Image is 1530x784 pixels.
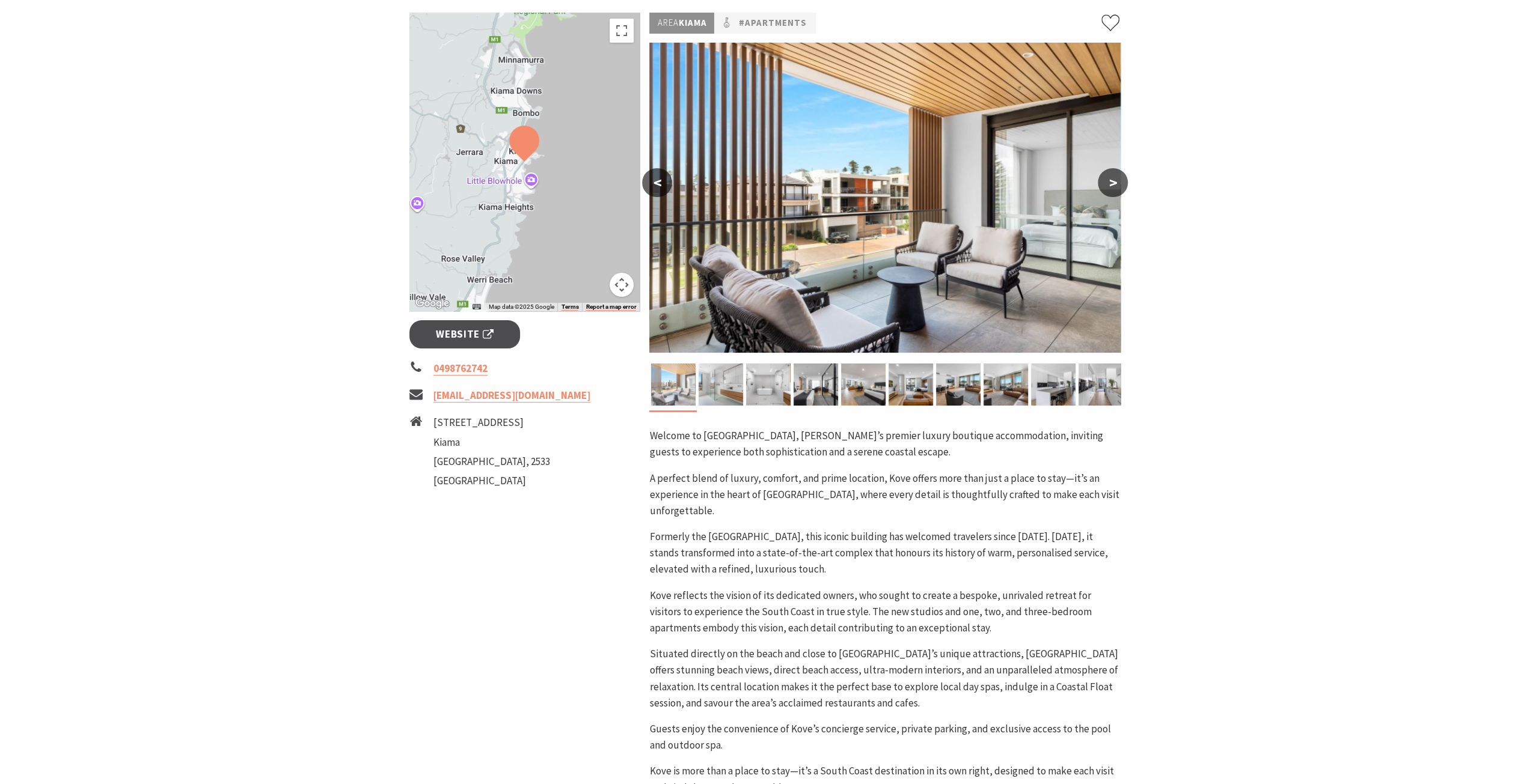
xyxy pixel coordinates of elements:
[433,473,550,489] li: [GEOGRAPHIC_DATA]
[488,303,554,310] span: Map data ©2025 Google
[657,17,678,28] span: Area
[433,362,488,375] a: 0498762742
[649,721,1121,753] p: Guests enjoy the convenience of Kove’s concierge service, private parking, and exclusive access t...
[738,16,806,31] a: #Apartments
[649,588,1121,637] p: Kove reflects the vision of its dedicated owners, who sought to create a bespoke, unrivaled retre...
[586,303,636,311] a: Report a map error
[436,326,494,342] span: Website
[649,470,1121,520] p: A perfect blend of luxury, comfort, and prime location, Kove offers more than just a place to sta...
[610,19,634,43] button: Toggle fullscreen view
[1098,168,1128,197] button: >
[433,434,550,451] li: Kiama
[412,296,452,311] a: Open this area in Google Maps (opens a new window)
[649,428,1121,460] p: Welcome to [GEOGRAPHIC_DATA], [PERSON_NAME]’s premier luxury boutique accommodation, inviting gue...
[433,454,550,470] li: [GEOGRAPHIC_DATA], 2533
[473,303,481,311] button: Keyboard shortcuts
[561,303,578,311] a: Terms (opens in new tab)
[649,646,1121,711] p: Situated directly on the beach and close to [GEOGRAPHIC_DATA]’s unique attractions, [GEOGRAPHIC_D...
[649,13,714,34] p: Kiama
[433,415,550,431] li: [STREET_ADDRESS]
[649,529,1121,578] p: Formerly the [GEOGRAPHIC_DATA], this iconic building has welcomed travelers since [DATE]. [DATE],...
[412,296,452,311] img: Google
[409,320,521,348] a: Website
[433,389,590,403] a: [EMAIL_ADDRESS][DOMAIN_NAME]
[642,168,672,197] button: <
[610,273,634,297] button: Map camera controls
